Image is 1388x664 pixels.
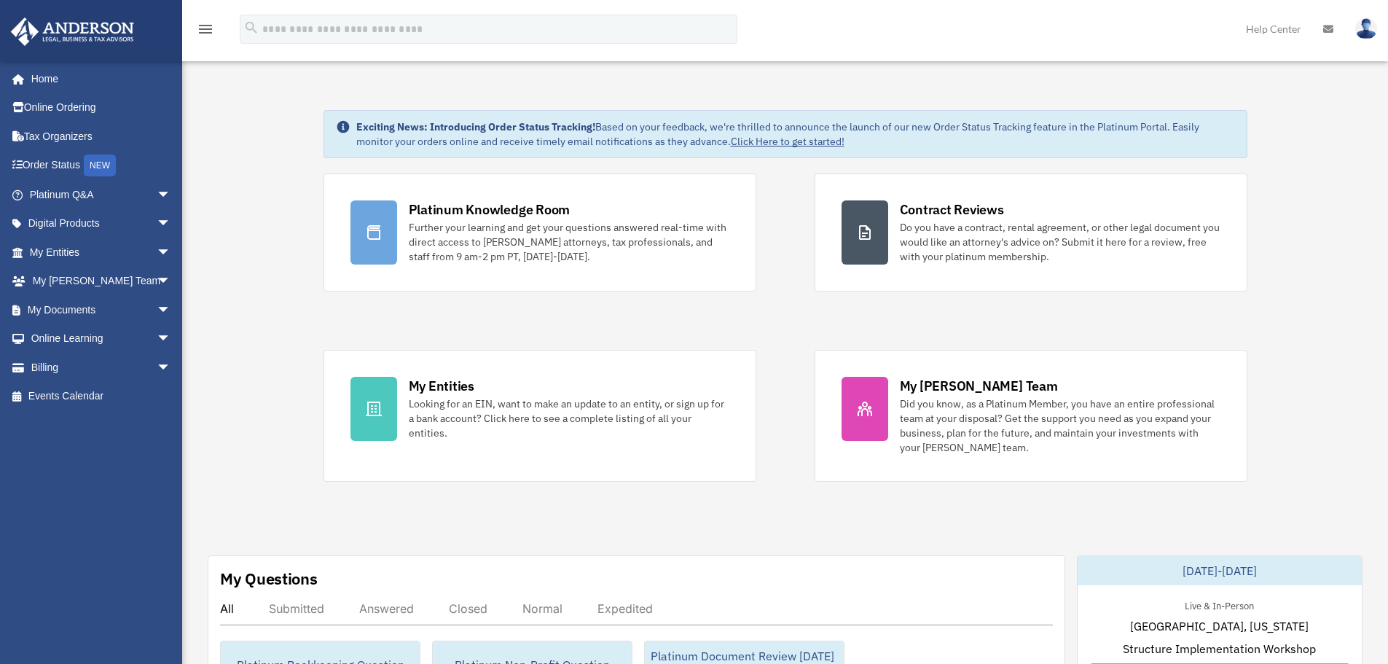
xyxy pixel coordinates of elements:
[10,267,193,296] a: My [PERSON_NAME] Teamarrow_drop_down
[10,64,186,93] a: Home
[597,601,653,616] div: Expedited
[522,601,562,616] div: Normal
[157,238,186,267] span: arrow_drop_down
[10,122,193,151] a: Tax Organizers
[1173,597,1266,612] div: Live & In-Person
[900,220,1220,264] div: Do you have a contract, rental agreement, or other legal document you would like an attorney's ad...
[409,220,729,264] div: Further your learning and get your questions answered real-time with direct access to [PERSON_NAM...
[84,155,116,176] div: NEW
[197,20,214,38] i: menu
[731,135,844,148] a: Click Here to get started!
[356,120,1235,149] div: Based on your feedback, we're thrilled to announce the launch of our new Order Status Tracking fe...
[10,209,193,238] a: Digital Productsarrow_drop_down
[10,353,193,382] a: Billingarrow_drop_down
[243,20,259,36] i: search
[449,601,487,616] div: Closed
[10,180,193,209] a: Platinum Q&Aarrow_drop_down
[10,295,193,324] a: My Documentsarrow_drop_down
[900,397,1220,455] div: Did you know, as a Platinum Member, you have an entire professional team at your disposal? Get th...
[10,382,193,411] a: Events Calendar
[157,295,186,325] span: arrow_drop_down
[900,377,1058,395] div: My [PERSON_NAME] Team
[10,151,193,181] a: Order StatusNEW
[7,17,138,46] img: Anderson Advisors Platinum Portal
[157,267,186,297] span: arrow_drop_down
[815,173,1247,292] a: Contract Reviews Do you have a contract, rental agreement, or other legal document you would like...
[220,568,318,590] div: My Questions
[220,601,234,616] div: All
[1355,18,1377,39] img: User Pic
[10,324,193,354] a: Online Learningarrow_drop_down
[157,209,186,239] span: arrow_drop_down
[359,601,414,616] div: Answered
[324,173,756,292] a: Platinum Knowledge Room Further your learning and get your questions answered real-time with dire...
[409,200,571,219] div: Platinum Knowledge Room
[269,601,324,616] div: Submitted
[157,353,186,383] span: arrow_drop_down
[356,120,595,133] strong: Exciting News: Introducing Order Status Tracking!
[409,377,474,395] div: My Entities
[157,180,186,210] span: arrow_drop_down
[324,350,756,482] a: My Entities Looking for an EIN, want to make an update to an entity, or sign up for a bank accoun...
[1123,640,1316,657] span: Structure Implementation Workshop
[10,93,193,122] a: Online Ordering
[409,397,729,440] div: Looking for an EIN, want to make an update to an entity, or sign up for a bank account? Click her...
[1078,556,1362,585] div: [DATE]-[DATE]
[815,350,1247,482] a: My [PERSON_NAME] Team Did you know, as a Platinum Member, you have an entire professional team at...
[900,200,1004,219] div: Contract Reviews
[197,26,214,38] a: menu
[157,324,186,354] span: arrow_drop_down
[10,238,193,267] a: My Entitiesarrow_drop_down
[1130,617,1309,635] span: [GEOGRAPHIC_DATA], [US_STATE]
